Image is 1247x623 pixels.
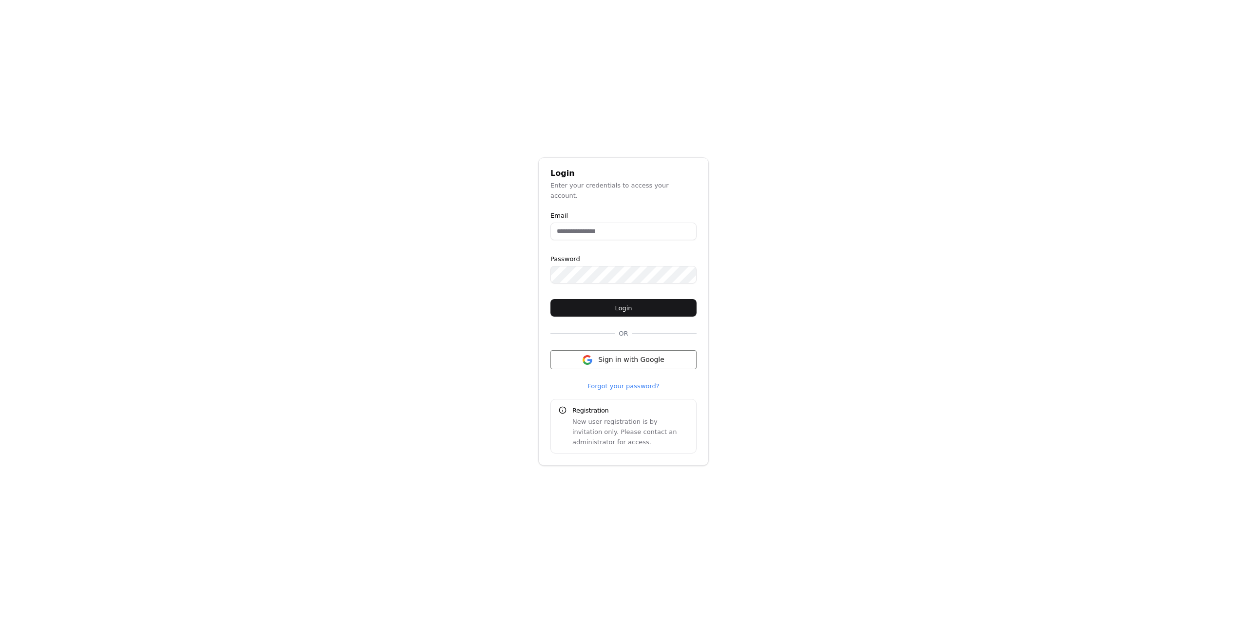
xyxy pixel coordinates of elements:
button: Sign in with Google [550,350,697,369]
span: Sign in with Google [598,355,664,365]
label: Email [550,212,697,219]
div: New user registration is by invitation only. Please contact an administrator for access. [572,416,688,447]
div: Login [550,170,697,177]
a: Forgot your password? [587,381,660,391]
label: Password [550,256,697,262]
button: Login [550,299,697,317]
span: OR [615,328,632,339]
div: Registration [572,405,688,415]
div: Enter your credentials to access your account. [550,180,697,201]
